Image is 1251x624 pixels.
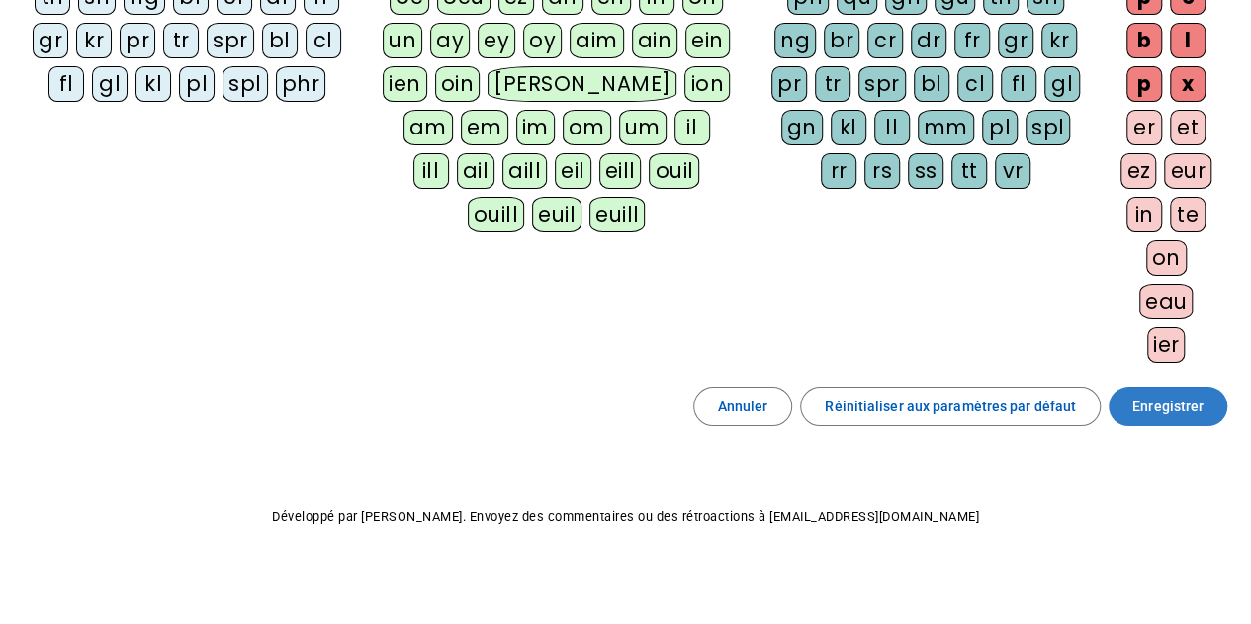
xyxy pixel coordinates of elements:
[957,66,993,102] div: cl
[1170,110,1206,145] div: et
[262,23,298,58] div: bl
[33,23,68,58] div: gr
[16,505,1235,529] p: Développé par [PERSON_NAME]. Envoyez des commentaires ou des rétroactions à [EMAIL_ADDRESS][DOMAI...
[831,110,866,145] div: kl
[619,110,667,145] div: um
[995,153,1030,189] div: vr
[781,110,823,145] div: gn
[1120,153,1156,189] div: ez
[684,66,730,102] div: ion
[488,66,676,102] div: [PERSON_NAME]
[1170,66,1206,102] div: x
[179,66,215,102] div: pl
[589,197,645,232] div: euill
[1132,395,1204,418] span: Enregistrer
[1164,153,1211,189] div: eur
[413,153,449,189] div: ill
[163,23,199,58] div: tr
[800,387,1101,426] button: Réinitialiser aux paramètres par défaut
[674,110,710,145] div: il
[457,153,495,189] div: ail
[76,23,112,58] div: kr
[532,197,581,232] div: euil
[649,153,699,189] div: ouil
[435,66,481,102] div: oin
[403,110,453,145] div: am
[874,110,910,145] div: ll
[461,110,508,145] div: em
[774,23,816,58] div: ng
[693,387,793,426] button: Annuler
[1170,197,1206,232] div: te
[1146,240,1187,276] div: on
[555,153,591,189] div: eil
[998,23,1033,58] div: gr
[430,23,470,58] div: ay
[815,66,850,102] div: tr
[951,153,987,189] div: tt
[685,23,730,58] div: ein
[632,23,678,58] div: ain
[864,153,900,189] div: rs
[223,66,268,102] div: spl
[599,153,642,189] div: eill
[48,66,84,102] div: fl
[468,197,524,232] div: ouill
[478,23,515,58] div: ey
[207,23,254,58] div: spr
[1001,66,1036,102] div: fl
[135,66,171,102] div: kl
[1126,66,1162,102] div: p
[516,110,555,145] div: im
[1126,110,1162,145] div: er
[1126,197,1162,232] div: in
[1139,284,1194,319] div: eau
[954,23,990,58] div: fr
[1147,327,1186,363] div: ier
[1109,387,1227,426] button: Enregistrer
[718,395,768,418] span: Annuler
[306,23,341,58] div: cl
[825,395,1076,418] span: Réinitialiser aux paramètres par défaut
[1044,66,1080,102] div: gl
[383,23,422,58] div: un
[502,153,547,189] div: aill
[523,23,562,58] div: oy
[120,23,155,58] div: pr
[918,110,974,145] div: mm
[92,66,128,102] div: gl
[1026,110,1071,145] div: spl
[914,66,949,102] div: bl
[1041,23,1077,58] div: kr
[824,23,859,58] div: br
[563,110,611,145] div: om
[1126,23,1162,58] div: b
[867,23,903,58] div: cr
[1170,23,1206,58] div: l
[858,66,906,102] div: spr
[570,23,624,58] div: aim
[771,66,807,102] div: pr
[383,66,427,102] div: ien
[821,153,856,189] div: rr
[911,23,946,58] div: dr
[908,153,943,189] div: ss
[276,66,326,102] div: phr
[982,110,1018,145] div: pl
